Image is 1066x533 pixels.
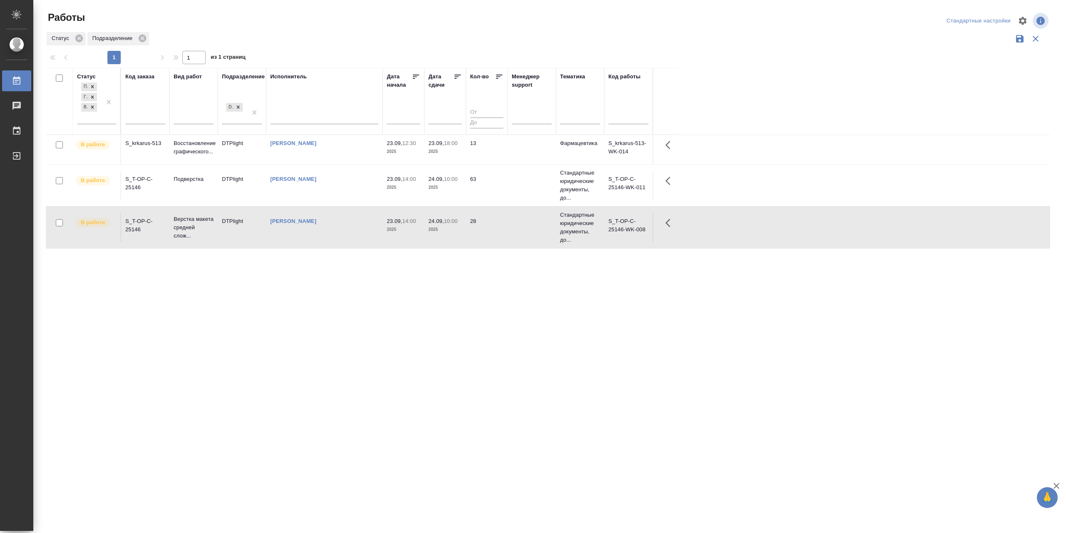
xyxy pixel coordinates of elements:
td: DTPlight [218,213,266,242]
div: Тематика [560,73,585,81]
p: 2025 [428,225,462,234]
td: DTPlight [218,171,266,200]
div: Исполнитель выполняет работу [75,139,116,150]
div: Менеджер support [512,73,552,89]
p: 2025 [387,148,420,156]
button: Здесь прячутся важные кнопки [660,135,680,155]
td: 28 [466,213,508,242]
div: Исполнитель выполняет работу [75,217,116,228]
a: [PERSON_NAME] [270,218,316,224]
span: 🙏 [1040,489,1054,506]
div: Готов к работе [81,93,88,102]
p: 23.09, [387,218,402,224]
div: S_T-OP-C-25146 [125,175,165,192]
span: Настроить таблицу [1013,11,1033,31]
button: Здесь прячутся важные кнопки [660,213,680,233]
p: Восстановление графического... [174,139,214,156]
p: Фармацевтика [560,139,600,148]
td: S_T-OP-C-25146-WK-008 [604,213,653,242]
p: В работе [81,140,105,149]
p: 24.09, [428,218,444,224]
div: S_krkarus-513 [125,139,165,148]
p: 2025 [428,183,462,192]
p: Стандартные юридические документы, до... [560,169,600,202]
div: Статус [47,32,86,45]
p: Подверстка [174,175,214,183]
div: Подбор [81,83,88,91]
p: Статус [52,34,72,43]
button: Сохранить фильтры [1012,31,1028,47]
td: 63 [466,171,508,200]
p: В работе [81,176,105,185]
div: Кол-во [470,73,489,81]
div: S_T-OP-C-25146 [125,217,165,234]
input: От [470,108,503,118]
p: 2025 [387,183,420,192]
span: Посмотреть информацию [1033,13,1050,29]
p: Стандартные юридические документы, до... [560,211,600,244]
td: S_T-OP-C-25146-WK-011 [604,171,653,200]
p: 12:30 [402,140,416,146]
div: Подбор, Готов к работе, В работе [80,82,98,92]
p: 18:00 [444,140,458,146]
a: [PERSON_NAME] [270,140,316,146]
button: Здесь прячутся важные кнопки [660,171,680,191]
div: Подбор, Готов к работе, В работе [80,92,98,103]
div: Подбор, Готов к работе, В работе [80,102,98,113]
div: Дата сдачи [428,73,453,89]
div: Исполнитель [270,73,307,81]
div: DTPlight [225,102,244,113]
td: 13 [466,135,508,164]
div: split button [944,15,1013,28]
span: Работы [46,11,85,24]
p: В работе [81,218,105,227]
td: DTPlight [218,135,266,164]
p: 2025 [387,225,420,234]
div: Исполнитель выполняет работу [75,175,116,186]
td: S_krkarus-513-WK-014 [604,135,653,164]
p: Верстка макета средней слож... [174,215,214,240]
span: из 1 страниц [211,52,246,64]
button: Сбросить фильтры [1028,31,1044,47]
p: 10:00 [444,218,458,224]
p: 14:00 [402,218,416,224]
button: 🙏 [1037,487,1058,508]
p: 14:00 [402,176,416,182]
p: 2025 [428,148,462,156]
input: До [470,118,503,128]
div: Подразделение [87,32,149,45]
p: 23.09, [428,140,444,146]
p: 24.09, [428,176,444,182]
a: [PERSON_NAME] [270,176,316,182]
div: Статус [77,73,96,81]
p: 23.09, [387,140,402,146]
div: В работе [81,103,88,112]
div: Подразделение [222,73,265,81]
div: Код заказа [125,73,154,81]
div: Код работы [608,73,640,81]
div: DTPlight [226,103,234,112]
p: 10:00 [444,176,458,182]
div: Дата начала [387,73,412,89]
p: 23.09, [387,176,402,182]
p: Подразделение [92,34,135,43]
div: Вид работ [174,73,202,81]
